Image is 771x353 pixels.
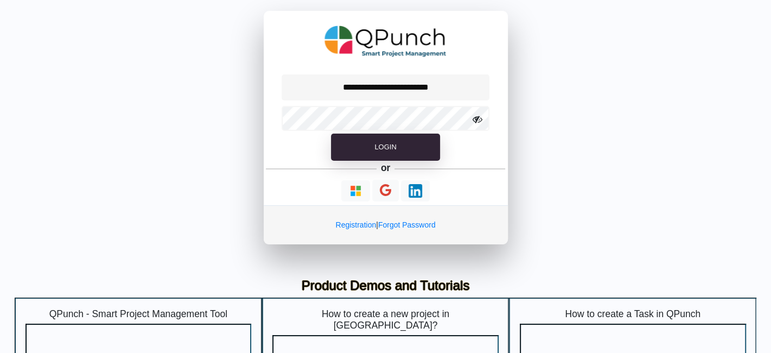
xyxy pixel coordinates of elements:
img: Loading... [409,184,422,198]
img: Loading... [349,184,362,198]
h5: or [379,161,392,176]
button: Continue With Google [372,180,399,202]
h5: How to create a new project in [GEOGRAPHIC_DATA]? [272,308,499,331]
button: Login [331,134,439,161]
button: Continue With Microsoft Azure [341,180,370,201]
a: Forgot Password [378,220,436,229]
h5: QPunch - Smart Project Management Tool [26,308,252,320]
a: Registration [335,220,376,229]
img: QPunch [324,22,447,61]
h3: Product Demos and Tutorials [23,278,748,294]
button: Continue With LinkedIn [401,180,430,201]
div: | [264,205,508,244]
h5: How to create a Task in QPunch [520,308,746,320]
span: Login [374,143,396,151]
